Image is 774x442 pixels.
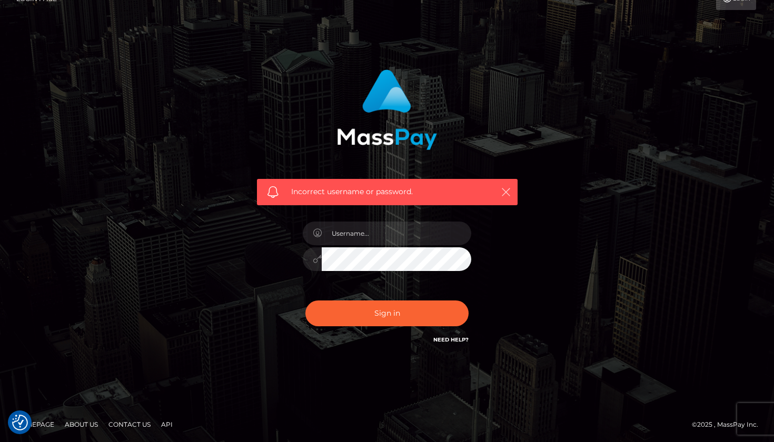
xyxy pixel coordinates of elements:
[12,415,28,430] img: Revisit consent button
[433,336,469,343] a: Need Help?
[12,415,28,430] button: Consent Preferences
[104,416,155,433] a: Contact Us
[12,416,58,433] a: Homepage
[692,419,766,430] div: © 2025 , MassPay Inc.
[337,69,437,150] img: MassPay Login
[157,416,177,433] a: API
[61,416,102,433] a: About Us
[291,186,483,197] span: Incorrect username or password.
[322,222,471,245] input: Username...
[305,300,469,326] button: Sign in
